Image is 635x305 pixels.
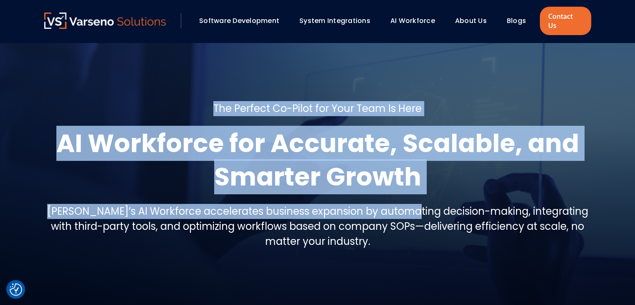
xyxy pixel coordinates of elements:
img: Revisit consent button [10,283,22,296]
div: Blogs [503,14,538,28]
h5: [PERSON_NAME]’s AI Workforce accelerates business expansion by automating decision-making, integr... [44,204,591,249]
div: System Integrations [295,14,382,28]
a: Contact Us [540,7,591,35]
a: AI Workforce [390,16,435,25]
a: Software Development [199,16,279,25]
a: About Us [455,16,487,25]
div: AI Workforce [386,14,447,28]
button: Cookie Settings [10,283,22,296]
a: System Integrations [299,16,370,25]
div: Software Development [195,14,291,28]
img: Varseno Solutions – Product Engineering & IT Services [44,13,166,29]
div: About Us [451,14,498,28]
h1: AI Workforce for Accurate, Scalable, and Smarter Growth [44,127,591,193]
h5: The Perfect Co-Pilot for Your Team Is Here [213,101,422,116]
a: Blogs [507,16,526,25]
